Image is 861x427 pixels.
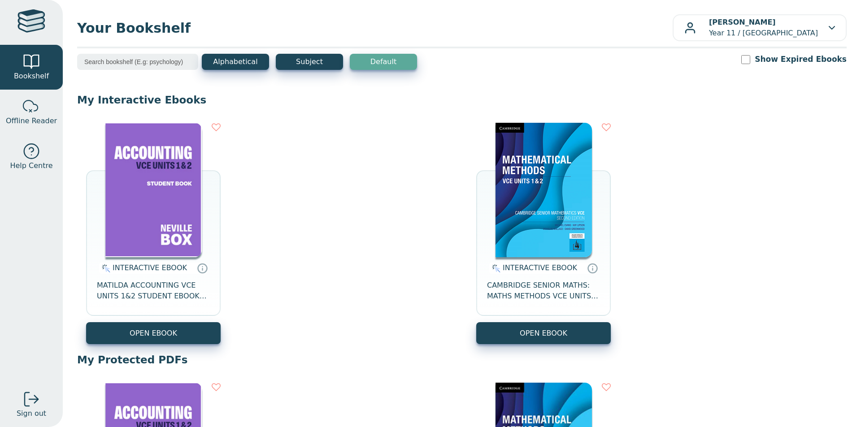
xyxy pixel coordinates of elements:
[197,263,208,273] a: Interactive eBooks are accessed online via the publisher’s portal. They contain interactive resou...
[709,18,776,26] b: [PERSON_NAME]
[97,280,210,302] span: MATILDA ACCOUNTING VCE UNITS 1&2 STUDENT EBOOK 7E
[6,116,57,126] span: Offline Reader
[350,54,417,70] button: Default
[86,322,221,344] button: OPEN EBOOK
[113,263,187,272] span: INTERACTIVE EBOOK
[77,353,847,367] p: My Protected PDFs
[503,263,577,272] span: INTERACTIVE EBOOK
[673,14,847,41] button: [PERSON_NAME]Year 11 / [GEOGRAPHIC_DATA]
[487,280,600,302] span: CAMBRIDGE SENIOR MATHS: MATHS METHODS VCE UNITS 1&2 EBOOK 2E
[476,322,611,344] button: OPEN EBOOK
[77,93,847,107] p: My Interactive Ebooks
[496,123,592,257] img: 0b3c2c99-4463-4df4-a628-40244046fa74.png
[276,54,343,70] button: Subject
[587,263,598,273] a: Interactive eBooks are accessed online via the publisher’s portal. They contain interactive resou...
[105,123,202,257] img: 312a2f21-9c2c-4f8d-b652-a101ededa97b.png
[77,54,198,70] input: Search bookshelf (E.g: psychology)
[14,71,49,82] span: Bookshelf
[77,18,673,38] span: Your Bookshelf
[709,17,818,39] p: Year 11 / [GEOGRAPHIC_DATA]
[489,263,500,274] img: interactive.svg
[10,160,52,171] span: Help Centre
[99,263,110,274] img: interactive.svg
[202,54,269,70] button: Alphabetical
[755,54,847,65] label: Show Expired Ebooks
[17,408,46,419] span: Sign out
